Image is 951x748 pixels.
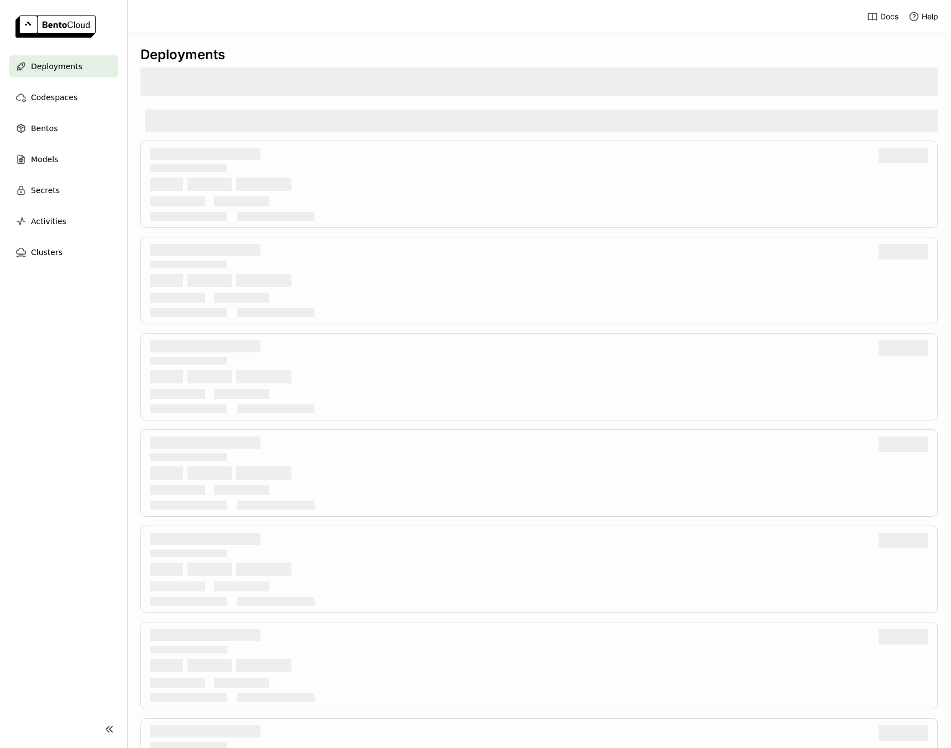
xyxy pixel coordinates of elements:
[922,12,938,22] span: Help
[31,184,60,197] span: Secrets
[31,153,58,166] span: Models
[9,241,118,263] a: Clusters
[9,179,118,201] a: Secrets
[880,12,898,22] span: Docs
[31,122,58,135] span: Bentos
[908,11,938,22] div: Help
[31,246,62,259] span: Clusters
[140,46,938,63] div: Deployments
[9,117,118,139] a: Bentos
[9,210,118,232] a: Activities
[31,215,66,228] span: Activities
[9,148,118,170] a: Models
[15,15,96,38] img: logo
[31,91,77,104] span: Codespaces
[31,60,82,73] span: Deployments
[867,11,898,22] a: Docs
